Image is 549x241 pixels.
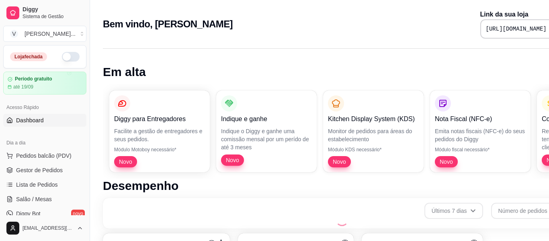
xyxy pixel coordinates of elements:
div: Loading [336,213,348,226]
div: [PERSON_NAME] ... [25,30,76,38]
button: Indique e ganheIndique o Diggy e ganhe uma comissão mensal por um perído de até 3 mesesNovo [216,91,317,172]
h2: Bem vindo, [PERSON_NAME] [103,18,233,31]
button: Pedidos balcão (PDV) [3,149,86,162]
p: Módulo Motoboy necessário* [114,146,205,153]
p: Módulo fiscal necessário* [435,146,526,153]
button: Select a team [3,26,86,42]
article: até 19/09 [13,84,33,90]
button: Kitchen Display System (KDS)Monitor de pedidos para áreas do estabelecimentoMódulo KDS necessário... [323,91,424,172]
span: Novo [116,158,135,166]
a: Dashboard [3,114,86,127]
span: Pedidos balcão (PDV) [16,152,72,160]
a: DiggySistema de Gestão [3,3,86,23]
button: [EMAIL_ADDRESS][DOMAIN_NAME] [3,218,86,238]
p: Facilite a gestão de entregadores e seus pedidos. [114,127,205,143]
p: Emita notas fiscais (NFC-e) do seus pedidos do Diggy [435,127,526,143]
div: Dia a dia [3,136,86,149]
span: Sistema de Gestão [23,13,83,20]
span: Gestor de Pedidos [16,166,63,174]
p: Indique o Diggy e ganhe uma comissão mensal por um perído de até 3 meses [221,127,312,151]
span: Dashboard [16,116,44,124]
p: Indique e ganhe [221,114,312,124]
pre: [URL][DOMAIN_NAME] [486,25,547,33]
p: Nota Fiscal (NFC-e) [435,114,526,124]
button: Nota Fiscal (NFC-e)Emita notas fiscais (NFC-e) do seus pedidos do DiggyMódulo fiscal necessário*Novo [430,91,531,172]
span: Lista de Pedidos [16,181,58,189]
p: Kitchen Display System (KDS) [328,114,419,124]
button: Últimos 7 dias [424,203,483,219]
button: Alterar Status [62,52,80,62]
span: Novo [223,156,242,164]
span: Salão / Mesas [16,195,52,203]
a: Diggy Botnovo [3,207,86,220]
p: Módulo KDS necessário* [328,146,419,153]
a: Período gratuitoaté 19/09 [3,72,86,95]
span: [EMAIL_ADDRESS][DOMAIN_NAME] [23,225,74,231]
span: Novo [330,158,349,166]
p: Diggy para Entregadores [114,114,205,124]
span: Diggy [23,6,83,13]
span: Novo [436,158,456,166]
span: Diggy Bot [16,210,41,218]
span: V [10,30,18,38]
a: Lista de Pedidos [3,178,86,191]
div: Loja fechada [10,52,47,61]
a: Gestor de Pedidos [3,164,86,177]
p: Monitor de pedidos para áreas do estabelecimento [328,127,419,143]
button: Diggy para EntregadoresFacilite a gestão de entregadores e seus pedidos.Módulo Motoboy necessário... [109,91,210,172]
a: Salão / Mesas [3,193,86,206]
article: Período gratuito [15,76,52,82]
div: Acesso Rápido [3,101,86,114]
